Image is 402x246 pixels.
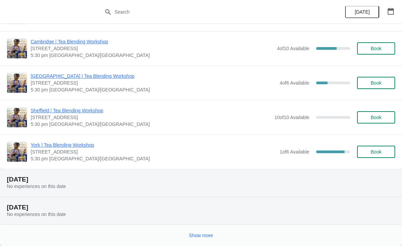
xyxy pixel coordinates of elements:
span: 10 of 10 Available [274,115,309,120]
span: 1 of 6 Available [280,149,309,155]
span: 5:30 pm [GEOGRAPHIC_DATA]/[GEOGRAPHIC_DATA] [31,86,276,93]
h2: [DATE] [7,204,395,211]
input: Search [114,6,301,18]
span: Book [371,80,382,86]
span: 5:30 pm [GEOGRAPHIC_DATA]/[GEOGRAPHIC_DATA] [31,52,274,59]
h2: [DATE] [7,176,395,183]
button: Book [357,111,395,124]
span: [DATE] [355,9,370,15]
span: Show more [189,233,213,238]
span: 5:30 pm [GEOGRAPHIC_DATA]/[GEOGRAPHIC_DATA] [31,121,271,128]
span: Book [371,149,382,155]
span: [STREET_ADDRESS] [31,79,276,86]
span: [STREET_ADDRESS] [31,114,271,121]
span: No experiences on this date [7,184,66,189]
span: No experiences on this date [7,212,66,217]
span: Book [371,46,382,51]
button: Show more [186,229,216,242]
span: 4 of 6 Available [280,80,309,86]
span: 5:30 pm [GEOGRAPHIC_DATA]/[GEOGRAPHIC_DATA] [31,155,276,162]
button: Book [357,77,395,89]
span: [STREET_ADDRESS] [31,148,276,155]
span: Book [371,115,382,120]
img: Cambridge | Tea Blending Workshop | 8-9 Green Street, Cambridge, CB2 3JU | 5:30 pm Europe/London [7,39,27,58]
span: [STREET_ADDRESS] [31,45,274,52]
span: [GEOGRAPHIC_DATA] | Tea Blending Workshop [31,73,276,79]
button: Book [357,146,395,158]
span: Sheffield | Tea Blending Workshop [31,107,271,114]
span: Cambridge | Tea Blending Workshop [31,38,274,45]
button: [DATE] [345,6,379,18]
button: Book [357,42,395,55]
img: York | Tea Blending Workshop | 73 Low Petergate, YO1 7HY | 5:30 pm Europe/London [7,142,27,162]
span: York | Tea Blending Workshop [31,142,276,148]
img: London Covent Garden | Tea Blending Workshop | 11 Monmouth St, London, WC2H 9DA | 5:30 pm Europe/... [7,73,27,93]
img: Sheffield | Tea Blending Workshop | 76 - 78 Pinstone Street, Sheffield, S1 2HP | 5:30 pm Europe/L... [7,107,27,127]
span: 4 of 10 Available [277,46,309,51]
